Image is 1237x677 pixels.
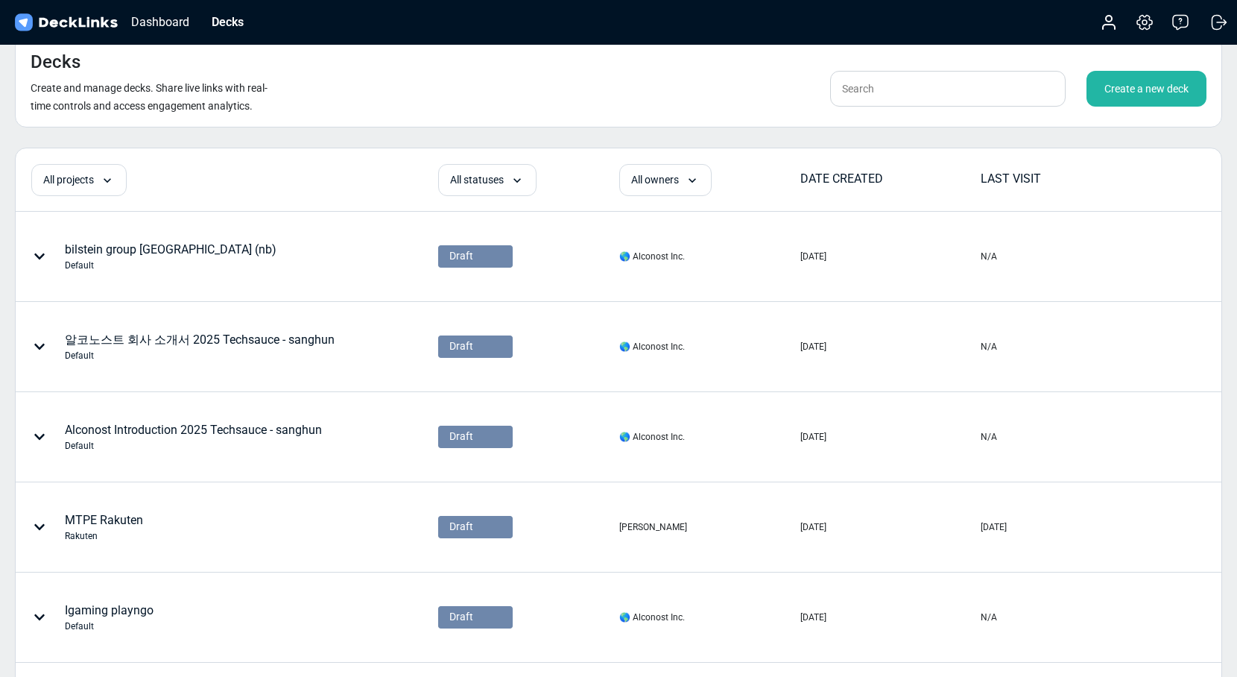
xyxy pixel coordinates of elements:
[981,430,997,444] div: N/A
[981,250,997,263] div: N/A
[12,12,120,34] img: DeckLinks
[65,511,143,543] div: MTPE Rakuten
[1086,71,1206,107] div: Create a new deck
[619,520,687,534] div: [PERSON_NAME]
[449,338,473,354] span: Draft
[830,71,1066,107] input: Search
[31,51,80,73] h4: Decks
[800,340,826,353] div: [DATE]
[800,430,826,444] div: [DATE]
[124,13,197,31] div: Dashboard
[449,519,473,535] span: Draft
[65,349,335,362] div: Default
[619,611,685,624] div: 🌎 Alconost Inc.
[65,529,143,543] div: Rakuten
[800,170,980,188] div: DATE CREATED
[31,164,127,196] div: All projects
[65,439,322,453] div: Default
[619,250,685,263] div: 🌎 Alconost Inc.
[619,430,685,444] div: 🌎 Alconost Inc.
[204,13,251,31] div: Decks
[65,602,154,633] div: Igaming playngo
[800,250,826,263] div: [DATE]
[981,340,997,353] div: N/A
[619,164,712,196] div: All owners
[65,421,322,453] div: Alconost Introduction 2025 Techsauce - sanghun
[65,259,276,272] div: Default
[449,429,473,444] span: Draft
[65,241,276,272] div: bilstein group [GEOGRAPHIC_DATA] (nb)
[65,620,154,633] div: Default
[981,520,1007,534] div: [DATE]
[800,611,826,624] div: [DATE]
[438,164,537,196] div: All statuses
[65,331,335,362] div: 알코노스트 회사 소개서 2025 Techsauce - sanghun
[981,611,997,624] div: N/A
[981,170,1160,188] div: LAST VISIT
[31,82,268,112] small: Create and manage decks. Share live links with real-time controls and access engagement analytics.
[800,520,826,534] div: [DATE]
[449,609,473,625] span: Draft
[619,340,685,353] div: 🌎 Alconost Inc.
[449,248,473,264] span: Draft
